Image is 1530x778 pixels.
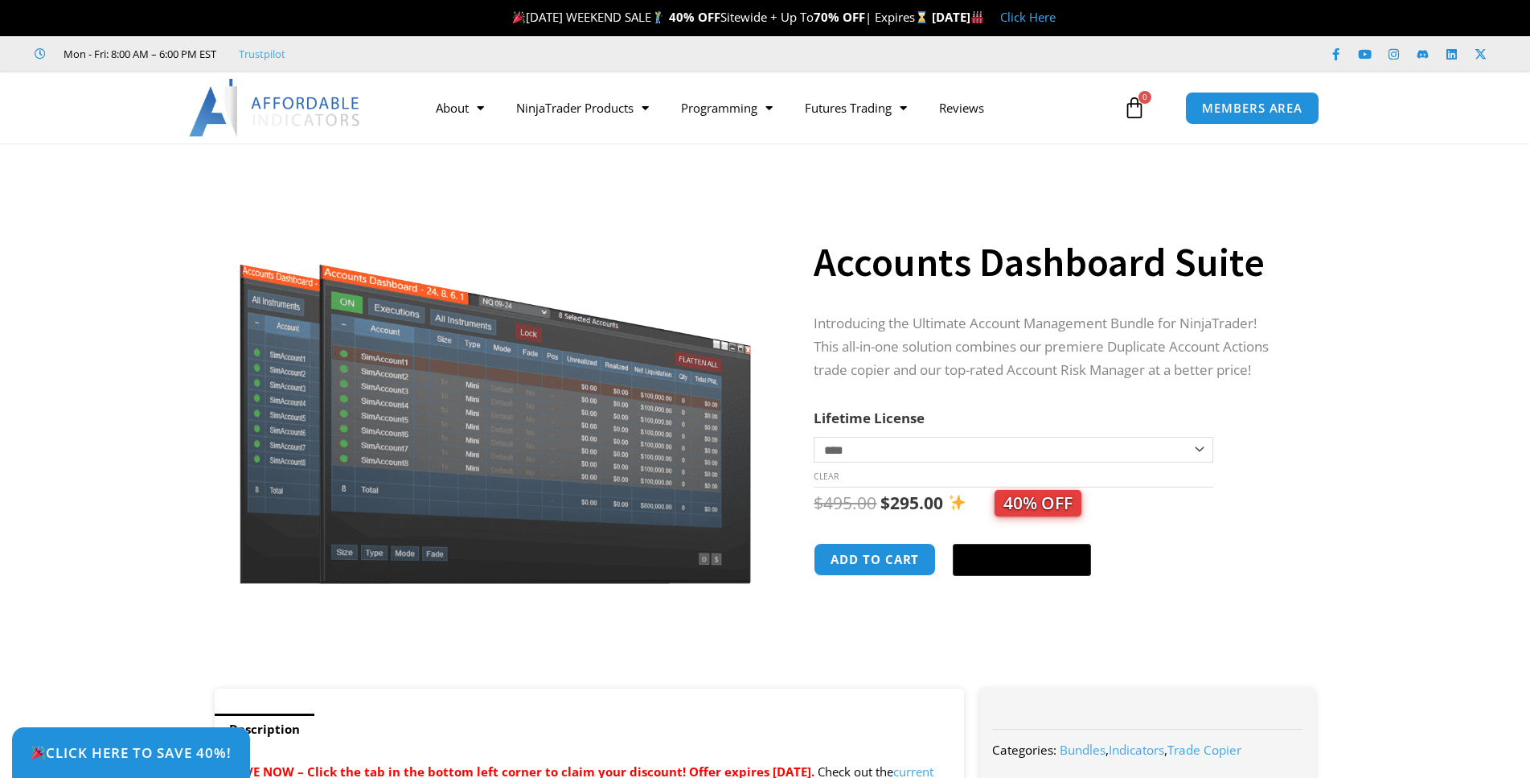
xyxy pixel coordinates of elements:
[814,409,925,427] label: Lifetime License
[513,11,525,23] img: 🎉
[814,492,876,514] bdi: 495.00
[971,11,983,23] img: 🏭
[880,492,943,514] bdi: 295.00
[1138,91,1151,104] span: 0
[1000,9,1056,25] a: Click Here
[814,234,1283,290] h1: Accounts Dashboard Suite
[31,746,232,759] span: Click Here to save 40%!
[509,9,931,25] span: [DATE] WEEKEND SALE Sitewide + Up To | Expires
[420,89,1119,126] nav: Menu
[420,89,500,126] a: About
[814,471,839,482] a: Clear options
[814,543,936,576] button: Add to cart
[665,89,789,126] a: Programming
[1202,102,1302,114] span: MEMBERS AREA
[59,44,216,64] span: Mon - Fri: 8:00 AM – 6:00 PM EST
[31,746,45,759] img: 🎉
[916,11,928,23] img: ⌛
[789,89,923,126] a: Futures Trading
[1185,92,1319,125] a: MEMBERS AREA
[814,492,823,514] span: $
[239,44,285,64] a: Trustpilot
[814,312,1283,382] p: Introducing the Ultimate Account Management Bundle for NinjaTrader! This all-in-one solution comb...
[923,89,1000,126] a: Reviews
[237,171,754,584] img: Screenshot 2024-08-26 155710eeeee
[1099,84,1170,131] a: 0
[652,11,664,23] img: 🏌️‍♂️
[189,79,362,137] img: LogoAI | Affordable Indicators – NinjaTrader
[995,490,1081,517] span: 40% OFF
[953,544,1091,576] button: Buy with GPay
[12,727,250,778] a: 🎉Click Here to save 40%!
[500,89,665,126] a: NinjaTrader Products
[949,494,966,511] img: ✨
[880,492,890,514] span: $
[669,9,720,25] strong: 40% OFF
[814,9,865,25] strong: 70% OFF
[814,597,1283,611] iframe: PayPal Message 1
[932,9,984,25] strong: [DATE]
